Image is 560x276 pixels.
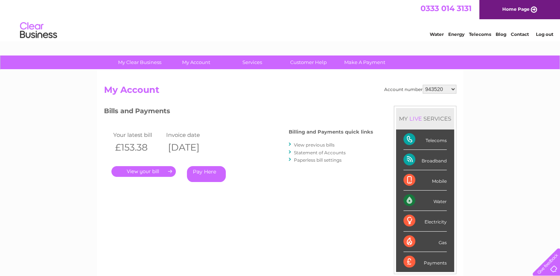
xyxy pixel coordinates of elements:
[165,55,227,69] a: My Account
[294,142,335,148] a: View previous bills
[111,130,165,140] td: Your latest bill
[164,130,218,140] td: Invoice date
[448,31,465,37] a: Energy
[187,166,226,182] a: Pay Here
[109,55,170,69] a: My Clear Business
[111,166,176,177] a: .
[384,85,456,94] div: Account number
[164,140,218,155] th: [DATE]
[20,19,57,42] img: logo.png
[403,211,447,231] div: Electricity
[536,31,553,37] a: Log out
[420,4,472,13] a: 0333 014 3131
[396,108,454,129] div: MY SERVICES
[278,55,339,69] a: Customer Help
[403,150,447,170] div: Broadband
[403,252,447,272] div: Payments
[289,129,373,135] h4: Billing and Payments quick links
[294,157,342,163] a: Paperless bill settings
[511,31,529,37] a: Contact
[403,170,447,191] div: Mobile
[469,31,491,37] a: Telecoms
[105,4,455,36] div: Clear Business is a trading name of Verastar Limited (registered in [GEOGRAPHIC_DATA] No. 3667643...
[104,106,373,119] h3: Bills and Payments
[294,150,346,155] a: Statement of Accounts
[408,115,423,122] div: LIVE
[403,191,447,211] div: Water
[430,31,444,37] a: Water
[403,232,447,252] div: Gas
[111,140,165,155] th: £153.38
[334,55,395,69] a: Make A Payment
[104,85,456,99] h2: My Account
[222,55,283,69] a: Services
[496,31,506,37] a: Blog
[403,129,447,150] div: Telecoms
